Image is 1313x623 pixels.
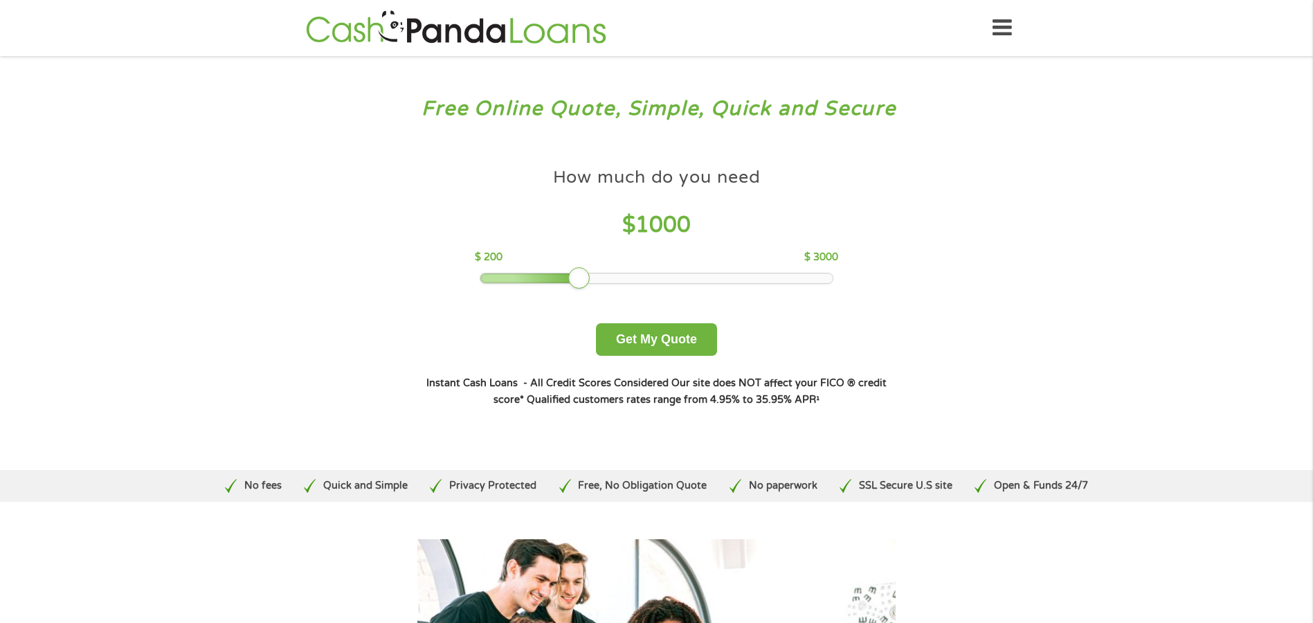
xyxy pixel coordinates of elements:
button: Get My Quote [596,323,717,356]
strong: Our site does NOT affect your FICO ® credit score* [493,377,887,406]
p: Privacy Protected [449,478,536,494]
span: 1000 [635,212,691,238]
strong: Instant Cash Loans - All Credit Scores Considered [426,377,669,389]
h4: $ [475,211,838,240]
h4: How much do you need [553,166,761,189]
h3: Free Online Quote, Simple, Quick and Secure [40,96,1274,122]
p: $ 200 [475,250,502,265]
strong: Qualified customers rates range from 4.95% to 35.95% APR¹ [527,394,820,406]
p: $ 3000 [804,250,838,265]
p: Free, No Obligation Quote [578,478,707,494]
img: GetLoanNow Logo [302,8,610,48]
p: Quick and Simple [323,478,408,494]
p: Open & Funds 24/7 [994,478,1088,494]
p: No fees [244,478,282,494]
p: No paperwork [749,478,817,494]
p: SSL Secure U.S site [859,478,952,494]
